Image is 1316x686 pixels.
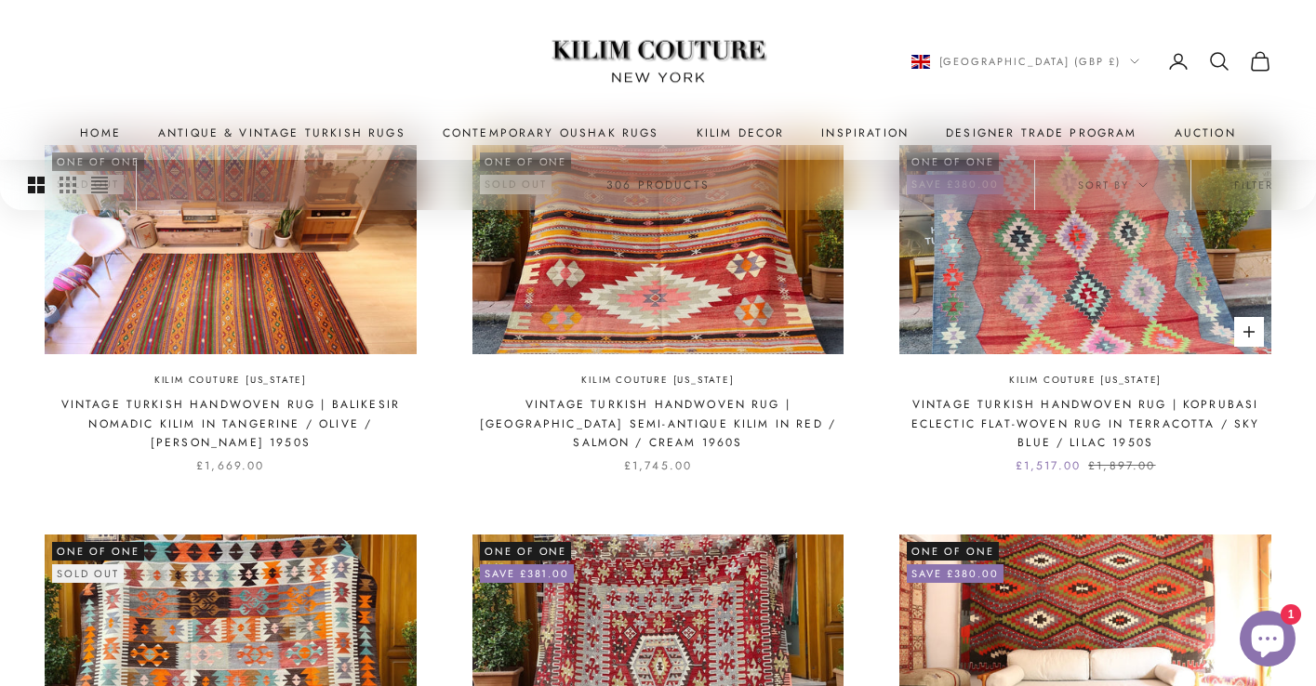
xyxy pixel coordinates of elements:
on-sale-badge: Save £381.00 [480,564,575,583]
a: Kilim Couture [US_STATE] [1009,373,1162,389]
sale-price: £1,745.00 [624,456,692,475]
a: Home [80,124,121,142]
span: Sort by [1078,177,1148,193]
span: One of One [907,542,999,561]
a: Auction [1175,124,1236,142]
img: Logo of Kilim Couture New York [542,18,775,106]
img: Vintage Anatolian Tribal Flat-Weave Rug in Pastel Rustic Tones [899,145,1271,354]
inbox-online-store-chat: Shopify online store chat [1234,611,1301,671]
a: Antique & Vintage Turkish Rugs [158,124,405,142]
button: Switch to smaller product images [60,161,76,211]
p: 306 products [606,176,710,194]
compare-at-price: £1,897.00 [1088,456,1155,475]
a: Vintage Turkish Handwoven Rug | [GEOGRAPHIC_DATA] Semi-Antique Kilim in Red / Salmon / Cream 1960s [472,395,844,452]
button: Filter [1191,160,1316,210]
sale-price: £1,669.00 [196,456,264,475]
span: One of One [52,542,144,561]
on-sale-badge: Save £380.00 [907,564,1004,583]
a: Inspiration [821,124,909,142]
sale-price: £1,517.00 [1016,456,1081,475]
a: Vintage Turkish Handwoven Rug | Balikesir Nomadic Kilim in Tangerine / Olive / [PERSON_NAME] 1950s [45,395,417,452]
span: One of One [480,542,572,561]
span: [GEOGRAPHIC_DATA] (GBP £) [939,53,1122,70]
button: Change country or currency [911,53,1140,70]
a: Contemporary Oushak Rugs [443,124,659,142]
a: Vintage Turkish Handwoven Rug | Koprubasi Eclectic Flat-Woven Rug in Terracotta / Sky Blue / Lila... [899,395,1271,452]
nav: Primary navigation [45,124,1271,142]
a: Designer Trade Program [946,124,1137,142]
button: Switch to compact product images [91,161,108,211]
nav: Secondary navigation [911,50,1272,73]
img: United Kingdom [911,55,930,69]
summary: Kilim Decor [697,124,785,142]
sold-out-badge: Sold out [52,564,124,583]
button: Sort by [1035,160,1190,210]
a: Kilim Couture [US_STATE] [581,373,734,389]
a: Kilim Couture [US_STATE] [154,373,307,389]
button: Switch to larger product images [28,161,45,211]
